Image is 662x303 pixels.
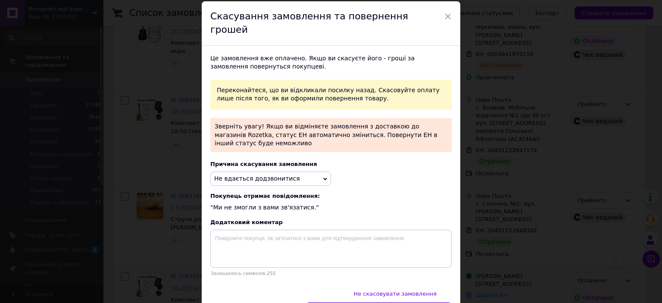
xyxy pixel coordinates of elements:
div: Це замовлення вже оплачено. Якщо ви скасуєте його - гроші за замовлення повернуться покупцеві. [210,54,452,71]
div: Причина скасування замовлення [210,161,452,167]
span: Покупець отримає повідомлення: [210,193,452,199]
span: × [444,9,452,24]
span: Не скасовувати замовлення [353,291,437,297]
p: Зверніть увагу! Якщо ви відміняєте замовлення з доставкою до магазинів Rozetka, статус ЕН автомат... [210,118,452,152]
div: Додатковий коментар [210,219,452,225]
button: Не скасовувати замовлення [344,285,446,302]
span: Не вдається додзвонитися [214,175,300,182]
div: Залишилось символів: 255 [210,271,452,276]
div: Скасування замовлення та повернення грошей [202,1,460,46]
div: Переконайтеся, що ви відкликали посилку назад. Скасовуйте оплату лише після того, як ви оформили ... [210,80,452,109]
div: "Ми не змогли з вами зв'язатися." [210,193,452,212]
